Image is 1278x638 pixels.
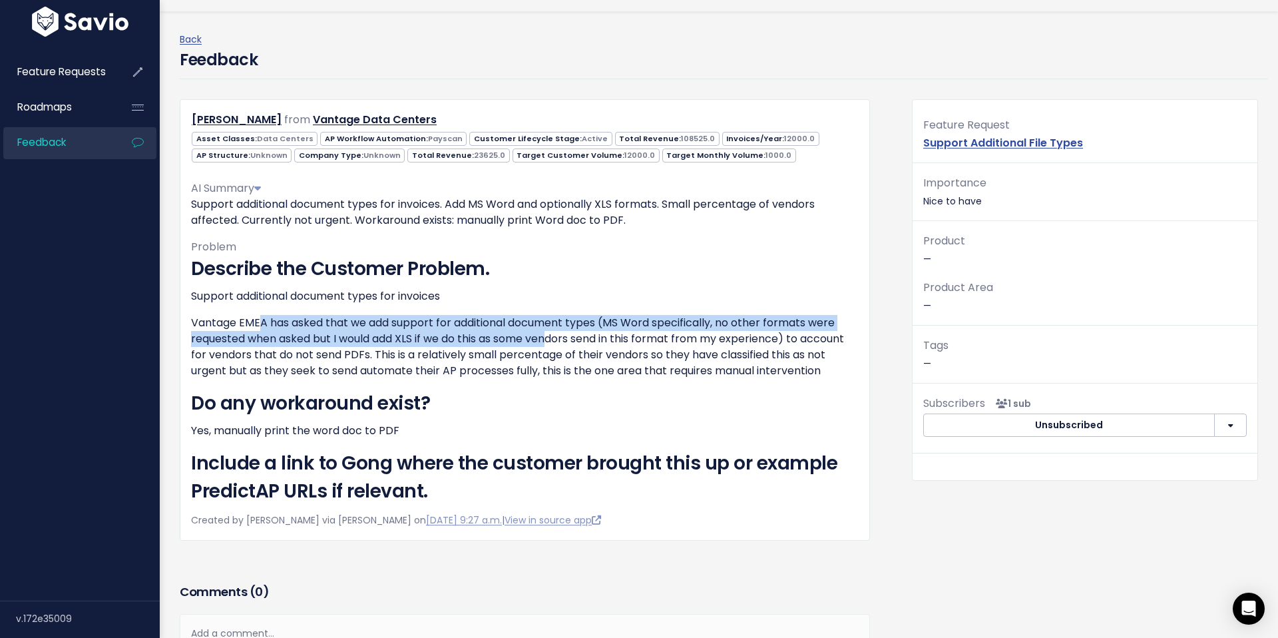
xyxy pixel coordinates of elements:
[923,232,1247,268] p: —
[191,390,859,418] h2: Do any workaround exist?
[474,150,505,160] span: 23625.0
[923,233,965,248] span: Product
[191,255,859,283] h2: Describe the Customer Problem.
[363,150,401,160] span: Unknown
[3,57,110,87] a: Feature Requests
[469,132,612,146] span: Customer Lifecycle Stage:
[923,117,1010,133] span: Feature Request
[784,133,815,144] span: 12000.0
[662,149,796,162] span: Target Monthly Volume:
[407,149,509,162] span: Total Revenue:
[192,149,292,162] span: AP Structure:
[17,65,106,79] span: Feature Requests
[765,150,791,160] span: 1000.0
[923,414,1215,438] button: Unsubscribed
[294,149,405,162] span: Company Type:
[923,175,986,190] span: Importance
[3,127,110,158] a: Feedback
[17,100,72,114] span: Roadmaps
[17,135,66,149] span: Feedback
[923,280,993,295] span: Product Area
[681,133,715,144] span: 108525.0
[191,423,859,439] p: Yes, manually print the word doc to PDF
[582,133,608,144] span: Active
[426,513,502,527] a: [DATE] 9:27 a.m.
[250,150,288,160] span: Unknown
[284,112,310,127] span: from
[313,112,437,127] a: Vantage Data Centers
[923,338,949,353] span: Tags
[923,278,1247,314] p: —
[505,513,601,527] a: View in source app
[191,288,859,304] p: Support additional document types for invoices
[257,133,314,144] span: Data Centers
[513,149,660,162] span: Target Customer Volume:
[191,450,859,505] h2: Include a link to Gong where the customer brought this up or example PredictAP URLs if relevant.
[191,513,601,527] span: Created by [PERSON_NAME] via [PERSON_NAME] on |
[923,174,1247,210] p: Nice to have
[191,239,236,254] span: Problem
[16,601,160,636] div: v.172e35009
[192,132,318,146] span: Asset Classes:
[923,396,985,411] span: Subscribers
[1233,593,1265,625] div: Open Intercom Messenger
[180,48,258,72] h4: Feedback
[180,33,202,46] a: Back
[29,7,132,37] img: logo-white.9d6f32f41409.svg
[3,92,110,123] a: Roadmaps
[191,180,261,196] span: AI Summary
[180,583,870,601] h3: Comments ( )
[722,132,819,146] span: Invoices/Year:
[320,132,467,146] span: AP Workflow Automation:
[191,196,859,228] p: Support additional document types for invoices. Add MS Word and optionally XLS formats. Small per...
[923,336,1247,372] p: —
[255,583,263,600] span: 0
[923,135,1083,151] a: Support Additional File Types
[615,132,720,146] span: Total Revenue:
[990,397,1031,410] span: <p><strong>Subscribers</strong><br><br> - Emma Whitman<br> </p>
[192,112,282,127] a: [PERSON_NAME]
[624,150,655,160] span: 12000.0
[428,133,463,144] span: Payscan
[191,315,859,379] p: Vantage EMEA has asked that we add support for additional document types (MS Word specifically, n...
